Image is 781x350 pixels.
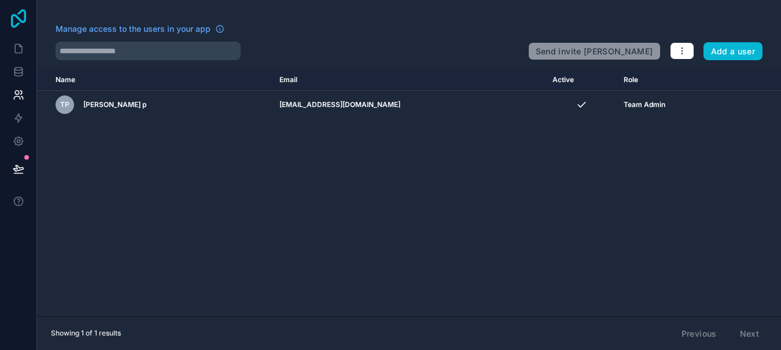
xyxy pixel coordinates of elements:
th: Name [37,69,272,91]
th: Email [272,69,546,91]
td: [EMAIL_ADDRESS][DOMAIN_NAME] [272,91,546,119]
button: Add a user [703,42,763,61]
span: [PERSON_NAME] p [83,100,146,109]
a: Manage access to the users in your app [56,23,224,35]
div: scrollable content [37,69,781,316]
span: Team Admin [624,100,665,109]
th: Role [617,69,729,91]
th: Active [546,69,617,91]
span: Showing 1 of 1 results [51,329,121,338]
span: Manage access to the users in your app [56,23,211,35]
span: tp [60,100,69,109]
